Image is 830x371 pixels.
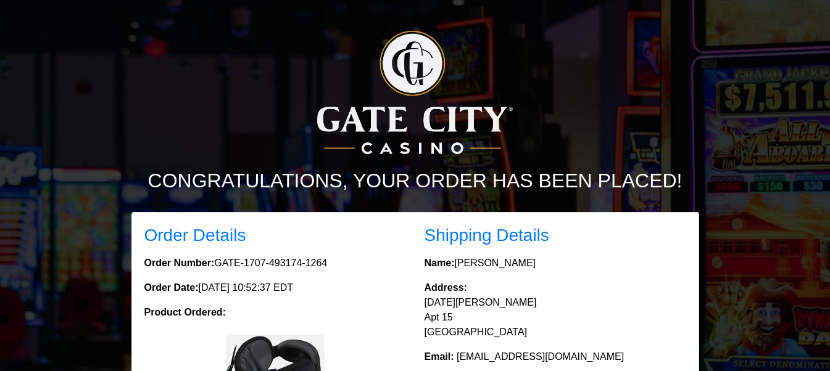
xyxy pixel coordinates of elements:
[317,31,512,154] img: Logo
[425,280,686,340] p: [DATE][PERSON_NAME] Apt 15 [GEOGRAPHIC_DATA]
[144,282,199,293] strong: Order Date:
[73,169,758,192] h2: Congratulations, your order has been placed!
[144,258,215,268] strong: Order Number:
[425,351,454,362] strong: Email:
[425,258,455,268] strong: Name:
[144,225,406,246] h3: Order Details
[144,280,406,295] p: [DATE] 10:52:37 EDT
[144,307,226,317] strong: Product Ordered:
[144,256,406,271] p: GATE-1707-493174-1264
[425,282,467,293] strong: Address:
[425,256,686,271] p: [PERSON_NAME]
[425,349,686,364] p: [EMAIL_ADDRESS][DOMAIN_NAME]
[425,225,686,246] h3: Shipping Details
